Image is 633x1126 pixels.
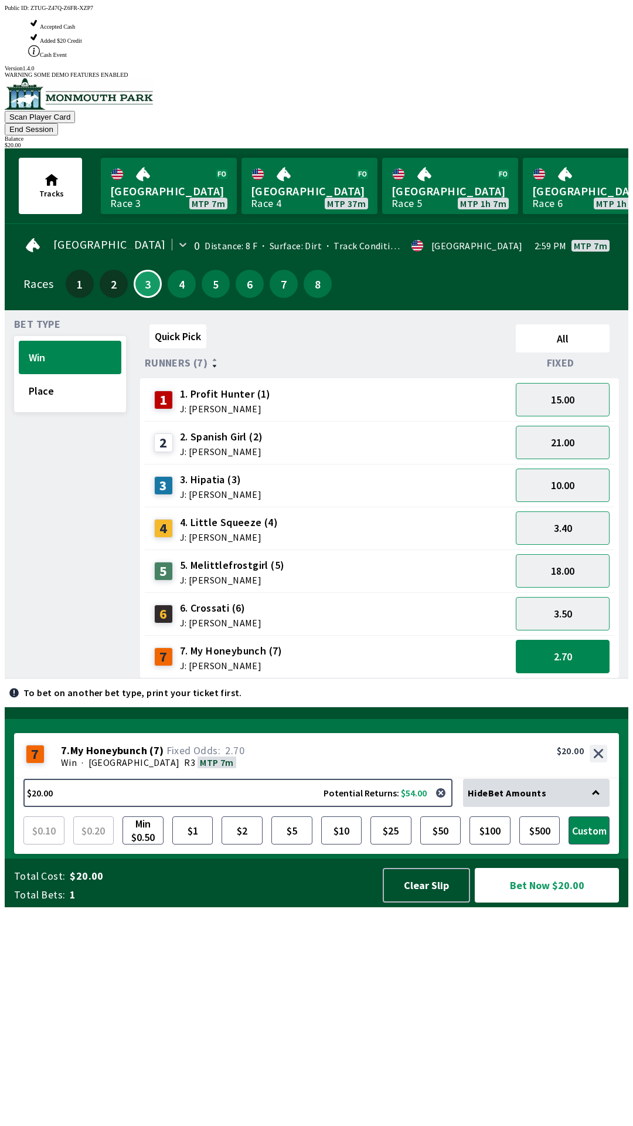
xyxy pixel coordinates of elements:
[40,38,82,44] span: Added $20 Credit
[168,270,196,298] button: 4
[382,158,518,214] a: [GEOGRAPHIC_DATA]Race 5MTP 1h 7m
[271,816,312,844] button: $5
[194,241,200,250] div: 0
[154,605,173,623] div: 6
[224,819,260,842] span: $2
[171,280,193,288] span: 4
[180,558,285,573] span: 5. Melittlefrostgirl (5)
[222,816,263,844] button: $2
[19,158,82,214] button: Tracks
[154,562,173,581] div: 5
[180,447,263,456] span: J: [PERSON_NAME]
[23,688,242,697] p: To bet on another bet type, print your ticket first.
[460,199,506,208] span: MTP 1h 7m
[23,779,452,807] button: $20.00Potential Returns: $54.00
[172,816,213,844] button: $1
[154,476,173,495] div: 3
[180,533,278,542] span: J: [PERSON_NAME]
[511,357,614,369] div: Fixed
[26,745,45,764] div: 7
[472,819,508,842] span: $100
[554,650,572,663] span: 2.70
[53,240,166,249] span: [GEOGRAPHIC_DATA]
[516,324,610,352] button: All
[202,270,230,298] button: 5
[239,280,261,288] span: 6
[14,320,60,329] span: Bet Type
[200,757,233,768] span: MTP 7m
[70,869,372,883] span: $20.00
[569,816,610,844] button: Custom
[373,819,409,842] span: $25
[522,819,557,842] span: $500
[322,240,423,252] span: Track Condition: Fast
[551,393,574,406] span: 15.00
[61,757,77,768] span: Win
[551,436,574,449] span: 21.00
[475,868,619,903] button: Bet Now $20.00
[180,515,278,530] span: 4. Little Squeeze (4)
[205,240,257,252] span: Distance: 8 F
[516,511,610,545] button: 3.40
[571,819,607,842] span: Custom
[145,358,207,368] span: Runners (7)
[547,358,574,368] span: Fixed
[274,819,309,842] span: $5
[327,199,366,208] span: MTP 37m
[225,744,244,757] span: 2.70
[551,564,574,578] span: 18.00
[392,184,509,199] span: [GEOGRAPHIC_DATA]
[273,280,295,288] span: 7
[392,199,422,208] div: Race 5
[19,374,121,408] button: Place
[5,78,153,110] img: venue logo
[180,429,263,445] span: 2. Spanish Girl (2)
[100,270,128,298] button: 2
[180,661,283,670] span: J: [PERSON_NAME]
[574,241,607,250] span: MTP 7m
[66,270,94,298] button: 1
[180,490,261,499] span: J: [PERSON_NAME]
[110,199,141,208] div: Race 3
[14,888,65,902] span: Total Bets:
[5,72,628,78] div: WARNING SOME DEMO FEATURES ENABLED
[180,601,261,616] span: 6. Crossati (6)
[5,135,628,142] div: Balance
[516,597,610,630] button: 3.50
[468,787,546,799] span: Hide Bet Amounts
[420,816,461,844] button: $50
[149,745,164,757] span: ( 7 )
[19,341,121,374] button: Win
[205,280,227,288] span: 5
[89,757,180,768] span: [GEOGRAPHIC_DATA]
[154,519,173,538] div: 4
[29,351,111,364] span: Win
[304,270,332,298] button: 8
[516,383,610,416] button: 15.00
[149,324,206,348] button: Quick Pick
[70,745,147,757] span: My Honeybunch
[81,757,83,768] span: ·
[180,404,271,413] span: J: [PERSON_NAME]
[103,280,125,288] span: 2
[5,65,628,72] div: Version 1.4.0
[14,869,65,883] span: Total Cost:
[516,469,610,502] button: 10.00
[5,142,628,148] div: $ 20.00
[554,521,572,535] span: 3.40
[241,158,377,214] a: [GEOGRAPHIC_DATA]Race 4MTP 37m
[29,384,111,398] span: Place
[270,270,298,298] button: 7
[516,640,610,673] button: 2.70
[70,888,372,902] span: 1
[236,270,264,298] button: 6
[251,184,368,199] span: [GEOGRAPHIC_DATA]
[154,391,173,409] div: 1
[557,745,584,757] div: $20.00
[175,819,210,842] span: $1
[180,618,261,628] span: J: [PERSON_NAME]
[40,23,75,30] span: Accepted Cash
[192,199,225,208] span: MTP 7m
[39,188,64,199] span: Tracks
[532,199,563,208] div: Race 6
